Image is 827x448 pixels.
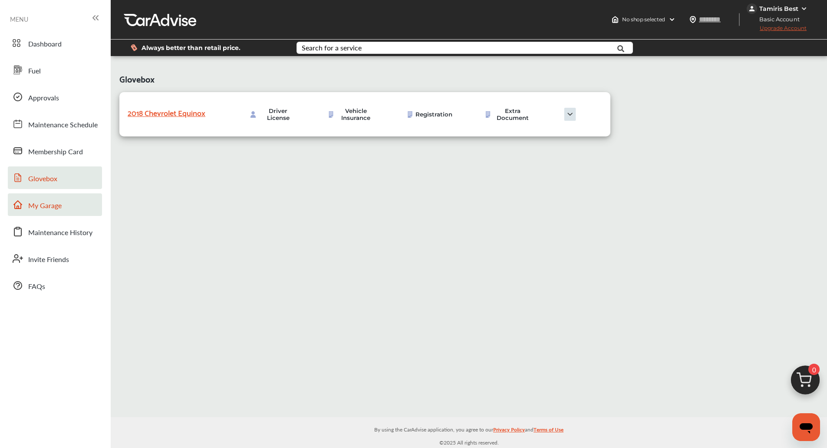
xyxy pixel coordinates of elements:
[28,173,57,185] span: Glovebox
[534,425,563,438] a: Terms of Use
[28,93,59,104] span: Approvals
[8,59,102,81] a: Fuel
[485,107,533,121] div: Upload Document
[302,44,362,51] div: Search for a service
[111,425,827,434] p: By using the CarAdvise application, you agree to our and
[142,45,241,51] span: Always better than retail price.
[128,106,214,119] div: 2018 Chevrolet Equinox
[612,16,619,23] img: header-home-logo.8d720a4f.svg
[119,69,155,86] span: Glovebox
[336,107,376,121] span: Vehicle Insurance
[747,3,757,14] img: jVpblrzwTbfkPYzPPzSLxeg0AAAAASUVORK5CYII=
[28,119,98,131] span: Maintenance Schedule
[8,32,102,54] a: Dashboard
[8,86,102,108] a: Approvals
[759,5,798,13] div: Tamiris Best
[808,364,820,375] span: 0
[548,108,592,121] img: Ic_dropdown.3e6f82a4.svg
[28,281,45,292] span: FAQs
[258,107,298,121] span: Driver License
[784,362,826,403] img: cart_icon.3d0951e8.svg
[493,425,525,438] a: Privacy Policy
[10,16,28,23] span: MENU
[250,111,256,118] img: Ic_Driver%20license.58b2f069.svg
[28,66,41,77] span: Fuel
[493,107,533,121] span: Extra Document
[250,107,298,121] div: Upload Document
[28,254,69,265] span: Invite Friends
[28,146,83,158] span: Membership Card
[689,16,696,23] img: location_vector.a44bc228.svg
[407,111,452,118] div: Upload Document
[748,15,806,24] span: Basic Account
[407,111,413,118] img: Ic_Customdocumentnotuploaded.91d273c3.svg
[131,44,137,51] img: dollor_label_vector.a70140d1.svg
[485,111,491,118] img: Ic_Customdocumentnotuploaded.91d273c3.svg
[28,227,92,239] span: Maintenance History
[28,200,62,212] span: My Garage
[8,166,102,189] a: Glovebox
[329,111,334,118] img: Ic_Customdocumentnotuploaded.91d273c3.svg
[28,39,62,50] span: Dashboard
[792,413,820,441] iframe: Button to launch messaging window
[622,16,665,23] span: No shop selected
[8,139,102,162] a: Membership Card
[8,247,102,270] a: Invite Friends
[739,13,740,26] img: header-divider.bc55588e.svg
[8,274,102,297] a: FAQs
[669,16,675,23] img: header-down-arrow.9dd2ce7d.svg
[801,5,807,12] img: WGsFRI8htEPBVLJbROoPRyZpYNWhNONpIPPETTm6eUC0GeLEiAAAAAElFTkSuQmCC
[415,111,452,118] span: Registration
[8,193,102,216] a: My Garage
[747,25,807,36] span: Upgrade Account
[329,107,376,121] div: Upload Document
[8,220,102,243] a: Maintenance History
[8,113,102,135] a: Maintenance Schedule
